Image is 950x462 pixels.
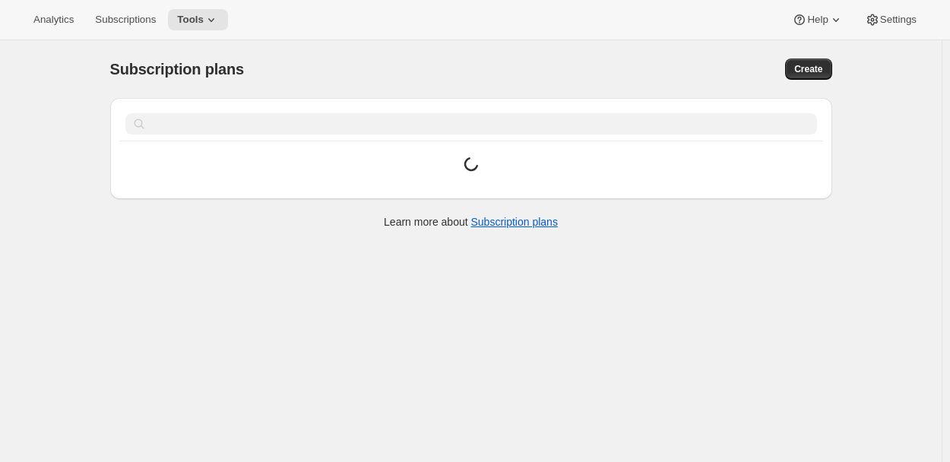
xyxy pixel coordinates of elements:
[168,9,228,30] button: Tools
[384,214,558,229] p: Learn more about
[471,216,558,228] a: Subscription plans
[24,9,83,30] button: Analytics
[783,9,852,30] button: Help
[785,59,831,80] button: Create
[856,9,926,30] button: Settings
[110,61,244,78] span: Subscription plans
[807,14,828,26] span: Help
[177,14,204,26] span: Tools
[33,14,74,26] span: Analytics
[95,14,156,26] span: Subscriptions
[86,9,165,30] button: Subscriptions
[880,14,917,26] span: Settings
[794,63,822,75] span: Create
